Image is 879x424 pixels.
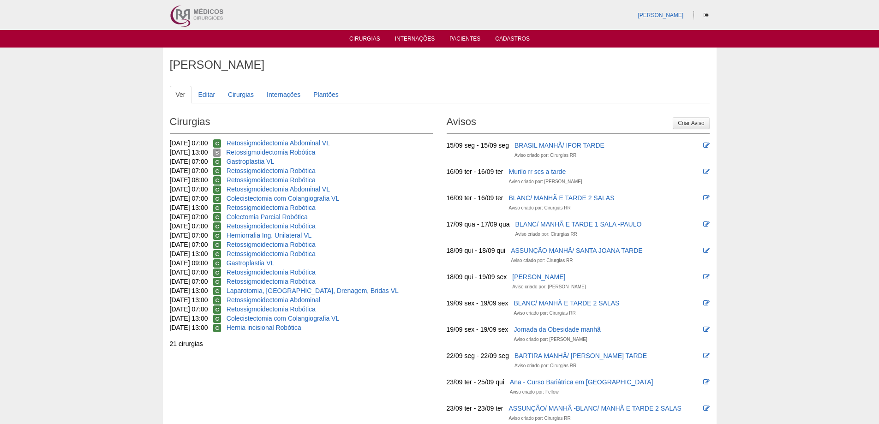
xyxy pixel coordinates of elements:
i: Sair [704,12,709,18]
span: [DATE] 13:00 [170,250,208,257]
span: Confirmada [213,213,221,221]
a: Internações [261,86,306,103]
span: Confirmada [213,269,221,277]
i: Editar [703,142,710,149]
span: [DATE] 07:00 [170,305,208,313]
a: Editar [192,86,221,103]
span: [DATE] 07:00 [170,278,208,285]
a: BLANC/ MANHÃ E TARDE 2 SALAS [508,194,614,202]
span: [DATE] 08:00 [170,176,208,184]
span: [DATE] 13:00 [170,149,208,156]
span: Confirmada [213,315,221,323]
a: [PERSON_NAME] [512,273,565,281]
a: Retossigmoidectomia Abdominal VL [227,185,330,193]
span: Confirmada [213,139,221,148]
span: Confirmada [213,250,221,258]
div: Aviso criado por: Cirurgias RR [508,203,570,213]
span: [DATE] 07:00 [170,222,208,230]
a: Ver [170,86,191,103]
a: Colecistectomia com Colangiografia VL [227,315,339,322]
a: Retossigmoidectomia Robótica [227,204,316,211]
a: BLANC/ MANHÃ E TARDE 1 SALA -PAULO [515,221,642,228]
h2: Avisos [447,113,710,134]
a: Cirurgias [222,86,260,103]
div: Aviso criado por: [PERSON_NAME] [512,282,586,292]
i: Editar [703,326,710,333]
div: Aviso criado por: Cirurgias RR [514,309,575,318]
a: Retossigmoidectomia Robótica [227,222,316,230]
a: Retossigmoidectomia Robótica [227,176,316,184]
span: [DATE] 07:00 [170,139,208,147]
span: [DATE] 07:00 [170,185,208,193]
div: Aviso criado por: Cirurgias RR [515,230,577,239]
span: [DATE] 09:00 [170,259,208,267]
h1: [PERSON_NAME] [170,59,710,71]
a: Gastroplastia VL [227,158,275,165]
a: BARTIRA MANHÃ/ [PERSON_NAME] TARDE [514,352,647,359]
span: [DATE] 07:00 [170,195,208,202]
a: Retossigmoidectomia Robótica [227,167,316,174]
a: Cirurgias [349,36,380,45]
a: ASSUNÇÃO/ MANHÃ -BLANC/ MANHÃ E TARDE 2 SALAS [508,405,681,412]
a: Retossigmoidectomia Robótica [226,149,315,156]
span: [DATE] 13:00 [170,324,208,331]
div: 18/09 qui - 18/09 qui [447,246,506,255]
span: Confirmada [213,324,221,332]
span: Confirmada [213,305,221,314]
a: Retossigmoidectomia Robótica [227,278,316,285]
i: Editar [703,195,710,201]
span: [DATE] 13:00 [170,296,208,304]
span: [DATE] 13:00 [170,287,208,294]
span: Confirmada [213,158,221,166]
span: Confirmada [213,185,221,194]
span: Confirmada [213,167,221,175]
a: Retossigmoidectomia Abdominal VL [227,139,330,147]
div: 17/09 qua - 17/09 qua [447,220,510,229]
div: 21 cirurgias [170,339,433,348]
div: Aviso criado por: [PERSON_NAME] [514,335,587,344]
i: Editar [703,274,710,280]
span: Confirmada [213,296,221,305]
a: Retossigmoidectomia Robótica [227,241,316,248]
i: Editar [703,168,710,175]
span: Confirmada [213,222,221,231]
a: Colectomia Parcial Robótica [227,213,308,221]
span: Confirmada [213,176,221,185]
i: Editar [703,379,710,385]
a: Colecistectomia com Colangiografia VL [227,195,339,202]
a: ASSUNÇÃO MANHÃ/ SANTA JOANA TARDE [511,247,643,254]
i: Editar [703,405,710,412]
div: Aviso criado por: Cirurgias RR [511,256,573,265]
a: Cadastros [495,36,530,45]
span: Confirmada [213,232,221,240]
a: [PERSON_NAME] [638,12,683,18]
a: Internações [395,36,435,45]
div: 23/09 ter - 25/09 qui [447,377,504,387]
div: 16/09 ter - 16/09 ter [447,193,503,203]
a: Murilo rr scs a tarde [508,168,566,175]
div: Aviso criado por: Cirurgias RR [514,361,576,370]
a: Retossigmoidectomia Robótica [227,250,316,257]
div: Aviso criado por: [PERSON_NAME] [508,177,582,186]
span: Suspensa [213,149,221,157]
a: Gastroplastia VL [227,259,275,267]
a: Criar Aviso [673,117,709,129]
a: Retossigmoidectomia Abdominal [227,296,320,304]
div: Aviso criado por: Fellow [510,388,559,397]
div: 23/09 ter - 23/09 ter [447,404,503,413]
span: Confirmada [213,195,221,203]
a: Retossigmoidectomia Robótica [227,269,316,276]
i: Editar [703,221,710,227]
div: Aviso criado por: Cirurgias RR [508,414,570,423]
a: BRASIL MANHÃ/ IFOR TARDE [514,142,604,149]
div: 18/09 qui - 19/09 sex [447,272,507,281]
span: [DATE] 07:00 [170,241,208,248]
span: Confirmada [213,241,221,249]
a: Herniorrafia Ing. Unilateral VL [227,232,311,239]
span: [DATE] 07:00 [170,213,208,221]
span: Confirmada [213,287,221,295]
span: Confirmada [213,278,221,286]
div: 22/09 seg - 22/09 seg [447,351,509,360]
a: Retossigmoidectomia Robótica [227,305,316,313]
a: Hernia incisional Robótica [227,324,301,331]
